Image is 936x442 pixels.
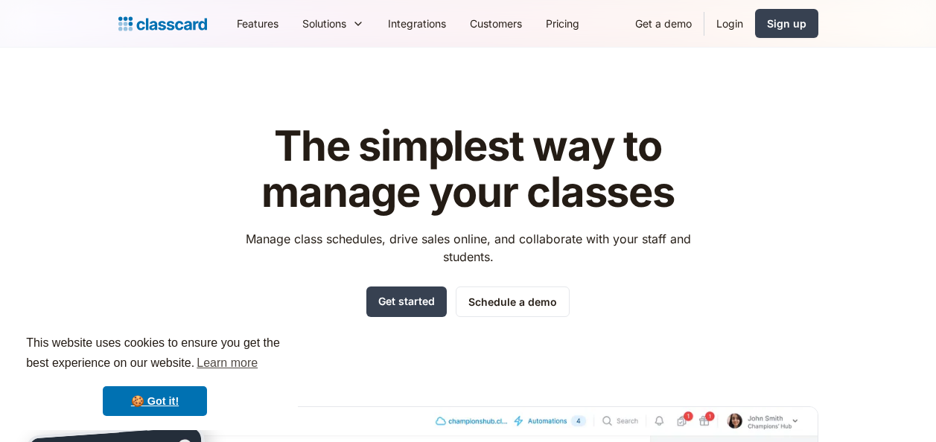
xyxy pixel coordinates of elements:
[232,124,704,215] h1: The simplest way to manage your classes
[302,16,346,31] div: Solutions
[704,7,755,40] a: Login
[290,7,376,40] div: Solutions
[366,286,447,317] a: Get started
[456,286,570,317] a: Schedule a demo
[458,7,534,40] a: Customers
[534,7,591,40] a: Pricing
[767,16,806,31] div: Sign up
[118,13,207,34] a: home
[225,7,290,40] a: Features
[376,7,458,40] a: Integrations
[623,7,704,40] a: Get a demo
[26,334,284,374] span: This website uses cookies to ensure you get the best experience on our website.
[232,230,704,266] p: Manage class schedules, drive sales online, and collaborate with your staff and students.
[194,352,260,374] a: learn more about cookies
[103,386,207,416] a: dismiss cookie message
[12,320,298,430] div: cookieconsent
[755,9,818,38] a: Sign up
